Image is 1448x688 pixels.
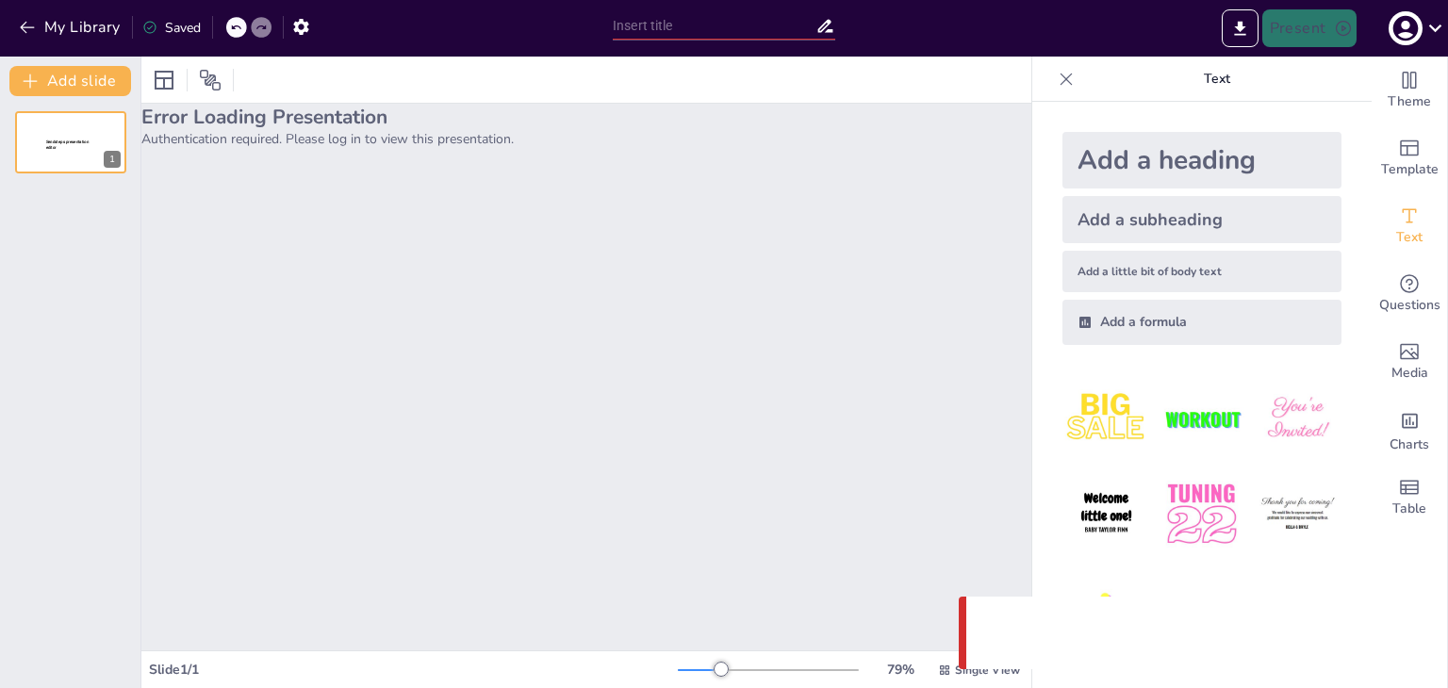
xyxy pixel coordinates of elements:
[199,69,222,91] span: Position
[1391,363,1428,384] span: Media
[1372,192,1447,260] div: Add text boxes
[104,151,121,168] div: 1
[1392,499,1426,519] span: Table
[1390,434,1429,455] span: Charts
[1372,260,1447,328] div: Get real-time input from your audience
[1062,375,1150,463] img: 1.jpeg
[613,12,815,40] input: Insert title
[878,661,923,679] div: 79 %
[142,19,201,37] div: Saved
[1019,622,1373,645] p: Your request was made with invalid credentials.
[9,66,131,96] button: Add slide
[1158,375,1245,463] img: 2.jpeg
[955,663,1020,678] span: Single View
[1062,470,1150,558] img: 4.jpeg
[1372,57,1447,124] div: Change the overall theme
[1388,91,1431,112] span: Theme
[14,12,128,42] button: My Library
[1379,295,1440,316] span: Questions
[1372,328,1447,396] div: Add images, graphics, shapes or video
[1381,159,1439,180] span: Template
[1062,566,1150,654] img: 7.jpeg
[1081,57,1353,102] p: Text
[15,111,126,173] div: Sendsteps presentation editor1
[1372,464,1447,532] div: Add a table
[46,139,89,150] span: Sendsteps presentation editor
[149,661,678,679] div: Slide 1 / 1
[1062,300,1341,345] div: Add a formula
[1254,470,1341,558] img: 6.jpeg
[1062,251,1341,292] div: Add a little bit of body text
[1062,132,1341,188] div: Add a heading
[1372,396,1447,464] div: Add charts and graphs
[1254,375,1341,463] img: 3.jpeg
[141,130,1031,148] p: Authentication required. Please log in to view this presentation.
[1062,196,1341,243] div: Add a subheading
[1372,124,1447,192] div: Add ready made slides
[1262,9,1357,47] button: Present
[1158,470,1245,558] img: 5.jpeg
[1222,9,1259,47] button: Export to PowerPoint
[149,65,179,95] div: Layout
[1396,227,1423,248] span: Text
[141,104,1031,130] h2: Error Loading Presentation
